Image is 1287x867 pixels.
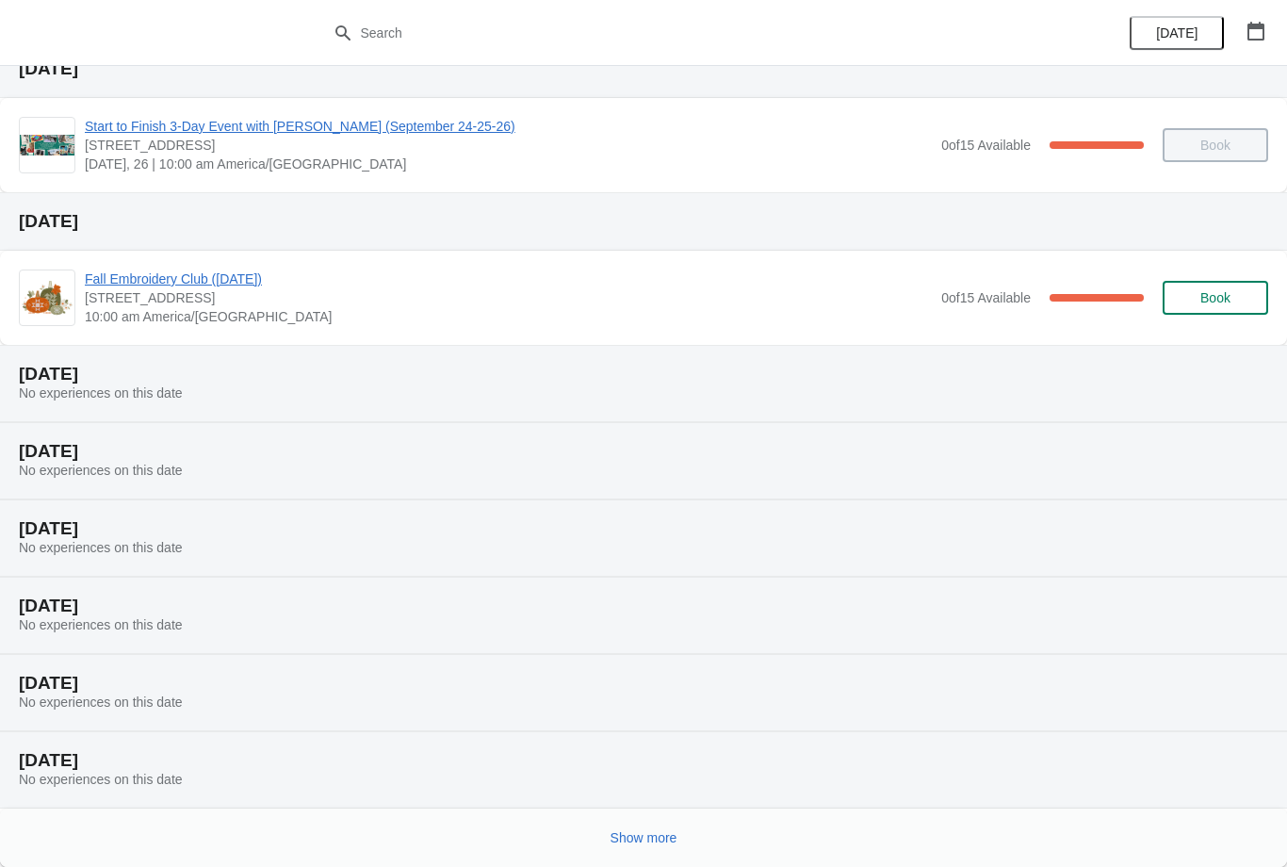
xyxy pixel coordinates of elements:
span: [STREET_ADDRESS] [85,136,932,155]
h2: [DATE] [19,442,1268,461]
img: Start to Finish 3-Day Event with Nina McVeigh (September 24-25-26) | 1300 Salem Rd SW, Suite 350,... [20,135,74,155]
h2: [DATE] [19,519,1268,538]
span: Fall Embroidery Club ([DATE]) [85,270,932,288]
span: No experiences on this date [19,772,183,787]
span: 0 of 15 Available [941,290,1031,305]
span: 10:00 am America/[GEOGRAPHIC_DATA] [85,307,932,326]
span: No experiences on this date [19,463,183,478]
button: [DATE] [1130,16,1224,50]
h2: [DATE] [19,59,1268,78]
input: Search [360,16,966,50]
button: Show more [603,821,685,855]
h2: [DATE] [19,365,1268,384]
span: Start to Finish 3-Day Event with [PERSON_NAME] (September 24-25-26) [85,117,932,136]
h2: [DATE] [19,751,1268,770]
span: Book [1200,290,1230,305]
h2: [DATE] [19,597,1268,615]
span: [STREET_ADDRESS] [85,288,932,307]
span: Show more [611,830,677,845]
span: No experiences on this date [19,695,183,710]
span: 0 of 15 Available [941,138,1031,153]
h2: [DATE] [19,212,1268,231]
span: No experiences on this date [19,540,183,555]
img: Fall Embroidery Club (September 27, 2025) | 1300 Salem Rd SW, Suite 350, Rochester, MN 55902 | 10... [20,276,74,319]
span: No experiences on this date [19,385,183,401]
button: Book [1163,281,1268,315]
h2: [DATE] [19,674,1268,693]
span: [DATE] [1156,25,1197,41]
span: No experiences on this date [19,617,183,632]
span: [DATE], 26 | 10:00 am America/[GEOGRAPHIC_DATA] [85,155,932,173]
